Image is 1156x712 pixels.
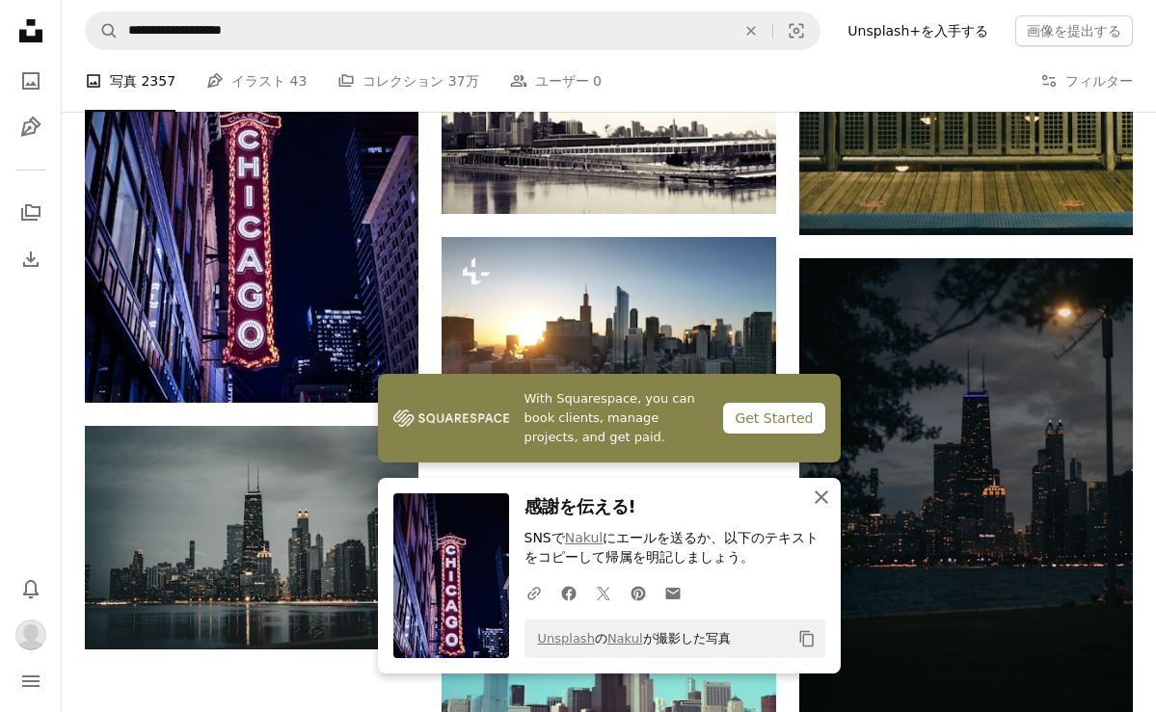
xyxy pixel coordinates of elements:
[12,662,50,700] button: メニュー
[12,569,50,608] button: 通知
[12,12,50,54] a: ホーム — Unsplash
[799,500,1133,517] a: 夜の街のスカイライン
[85,12,820,50] form: サイト内でビジュアルを探す
[723,403,824,434] div: Get Started
[773,13,820,49] button: ビジュアル検索
[378,374,841,462] a: With Squarespace, you can book clients, manage projects, and get paid.Get Started
[12,616,50,654] button: プロフィール
[836,15,1000,46] a: Unsplash+を入手する
[290,70,308,92] span: 43
[551,573,586,612] a: Facebookでシェアする
[510,50,602,112] a: ユーザー 0
[538,631,595,646] a: Unsplash
[442,340,775,357] a: 夜のシカゴの空撮、街のそびえ立つ高層ビルの照らされたスカイラインを展示
[12,240,50,278] a: ダウンロード履歴
[524,389,709,447] span: With Squarespace, you can book clients, manage projects, and get paid.
[12,194,50,232] a: コレクション
[12,62,50,100] a: 写真
[448,70,479,92] span: 37万
[730,13,772,49] button: 全てクリア
[1015,15,1133,46] button: 画像を提出する
[85,426,418,648] img: 海の向こうから眺める夜の街
[337,50,478,112] a: コレクション 37万
[621,573,656,612] a: Pinterestでシェアする
[85,528,418,545] a: 海の向こうから眺める夜の街
[1040,50,1133,112] button: フィルター
[85,185,418,202] a: 赤と白のシカゴの看板
[607,631,643,646] a: Nakul
[524,493,825,521] h3: 感謝を伝える!
[12,108,50,146] a: イラスト
[393,404,509,433] img: file-1747939142011-51e5cc87e3c9
[586,573,621,612] a: Twitterでシェアする
[528,623,731,654] span: の が撮影した写真
[86,13,119,49] button: Unsplashで検索する
[206,50,307,112] a: イラスト 43
[593,70,602,92] span: 0
[656,573,690,612] a: Eメールでシェアする
[524,529,825,567] p: SNSで にエールを送るか、以下のテキストをコピーして帰属を明記しましょう。
[565,530,604,545] a: Nakul
[791,622,823,655] button: クリップボードにコピーする
[15,620,46,650] img: ユーザーaone isseiのアバター
[442,237,775,460] img: 夜のシカゴの空撮、街のそびえ立つ高層ビルの照らされたスカイラインを展示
